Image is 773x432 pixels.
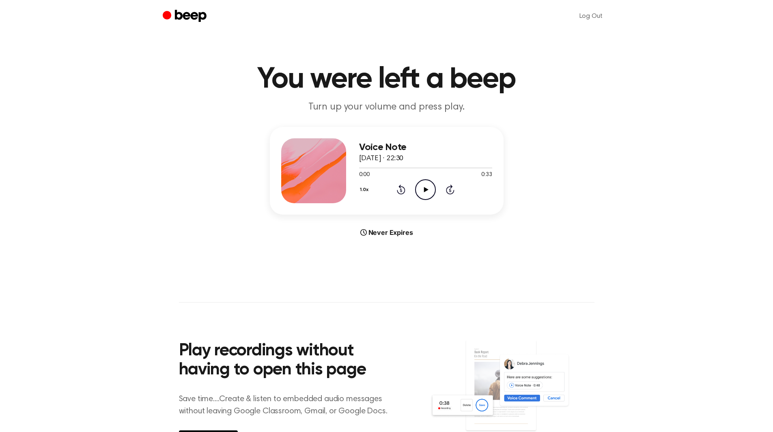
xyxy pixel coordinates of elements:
p: Turn up your volume and press play. [231,101,543,114]
div: Never Expires [270,228,504,237]
a: Log Out [571,6,611,26]
span: 0:33 [481,171,492,179]
h1: You were left a beep [179,65,594,94]
h2: Play recordings without having to open this page [179,342,398,380]
h3: Voice Note [359,142,492,153]
span: 0:00 [359,171,370,179]
button: 1.0x [359,183,372,197]
span: [DATE] · 22:30 [359,155,404,162]
a: Beep [163,9,209,24]
p: Save time....Create & listen to embedded audio messages without leaving Google Classroom, Gmail, ... [179,393,398,417]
